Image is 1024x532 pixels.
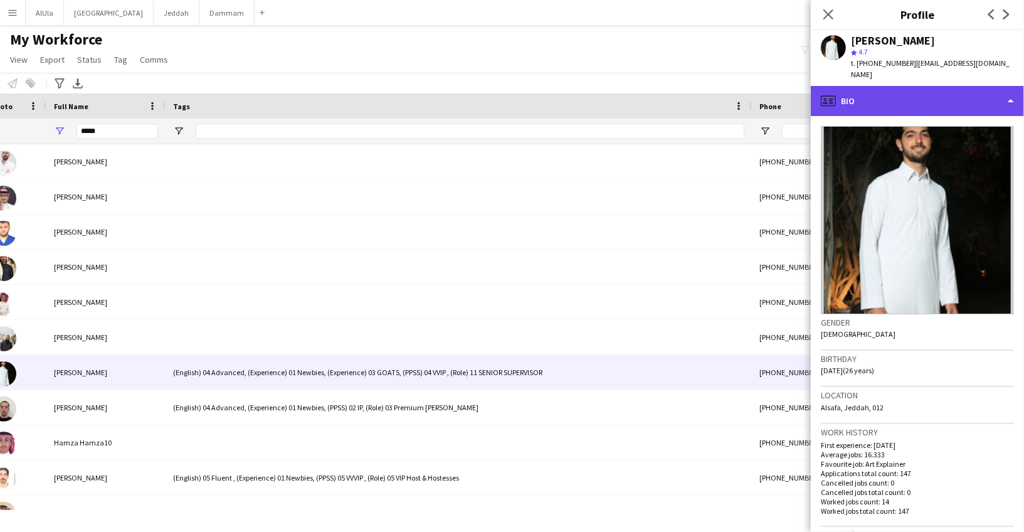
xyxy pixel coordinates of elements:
input: Tags Filter Input [196,124,744,139]
a: View [5,51,33,68]
span: Tag [114,54,127,65]
span: Status [77,54,102,65]
div: [PHONE_NUMBER] [752,460,912,495]
button: [GEOGRAPHIC_DATA] [64,1,154,25]
a: Status [72,51,107,68]
div: [PHONE_NUMBER] [752,355,912,390]
span: 4.7 [858,47,868,56]
button: Open Filter Menu [173,125,184,137]
span: Comms [140,54,168,65]
span: [DATE] (26 years) [821,366,874,375]
div: [PHONE_NUMBER] [752,425,912,460]
button: Open Filter Menu [54,125,65,137]
p: Applications total count: 147 [821,469,1014,478]
p: Worked jobs count: 14 [821,497,1014,506]
div: (English) 04 Advanced, (Experience) 01 Newbies, (PPSS) 02 IP, (Role) 03 Premium [PERSON_NAME] [166,390,752,425]
p: Cancelled jobs count: 0 [821,478,1014,487]
span: [PERSON_NAME] [54,508,107,518]
button: Dammam [199,1,255,25]
h3: Gender [821,317,1014,328]
span: [PERSON_NAME] [54,192,107,201]
span: Full Name [54,102,88,111]
a: Export [35,51,70,68]
button: AlUla [26,1,64,25]
div: [PHONE_NUMBER] [752,320,912,354]
span: Alsafa, Jeddah, 012 [821,403,884,412]
span: [PERSON_NAME] [54,297,107,307]
span: [PERSON_NAME] [54,227,107,237]
span: My Workforce [10,30,102,49]
button: Jeddah [154,1,199,25]
span: [DEMOGRAPHIC_DATA] [821,329,895,339]
input: Phone Filter Input [782,124,905,139]
app-action-btn: Export XLSX [70,76,85,91]
div: [PHONE_NUMBER] [752,496,912,530]
img: Crew avatar or photo [821,126,1014,314]
div: [PHONE_NUMBER] [752,285,912,319]
p: Average jobs: 16.333 [821,450,1014,459]
p: Favourite job: Art Explainer [821,459,1014,469]
span: [PERSON_NAME] [54,368,107,377]
span: t. [PHONE_NUMBER] [851,58,916,68]
div: [PERSON_NAME] [851,35,935,46]
span: View [10,54,28,65]
h3: Birthday [821,353,1014,364]
span: Export [40,54,65,65]
div: (English) 05 Fluent , (Experience) 01 Newbies, (PPSS) 05 VVVIP , (Role) 05 VIP Host & Hostesses [166,460,752,495]
div: (English) 04 Advanced, (Experience) 01 Newbies, (Experience) 03 GOATS, (PPSS) 04 VVIP , (Role) 11... [166,355,752,390]
div: [PHONE_NUMBER] [752,215,912,249]
span: Hamza Hamza10 [54,438,112,447]
span: [PERSON_NAME] [54,473,107,482]
h3: Profile [811,6,1024,23]
h3: Work history [821,427,1014,438]
h3: Location [821,390,1014,401]
p: First experience: [DATE] [821,440,1014,450]
div: [PHONE_NUMBER] [752,144,912,179]
a: Tag [109,51,132,68]
p: Worked jobs total count: 147 [821,506,1014,516]
a: Comms [135,51,173,68]
div: [PHONE_NUMBER] [752,390,912,425]
p: Cancelled jobs total count: 0 [821,487,1014,497]
div: Bio [811,86,1024,116]
span: [PERSON_NAME] [54,332,107,342]
app-action-btn: Advanced filters [52,76,67,91]
span: Tags [173,102,190,111]
span: [PERSON_NAME] [54,262,107,272]
div: [PHONE_NUMBER] [752,250,912,284]
button: Open Filter Menu [759,125,771,137]
span: [PERSON_NAME] [54,403,107,412]
span: [PERSON_NAME] [54,157,107,166]
span: | [EMAIL_ADDRESS][DOMAIN_NAME] [851,58,1010,79]
input: Full Name Filter Input [77,124,158,139]
div: [PHONE_NUMBER] [752,179,912,214]
span: Phone [759,102,781,111]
